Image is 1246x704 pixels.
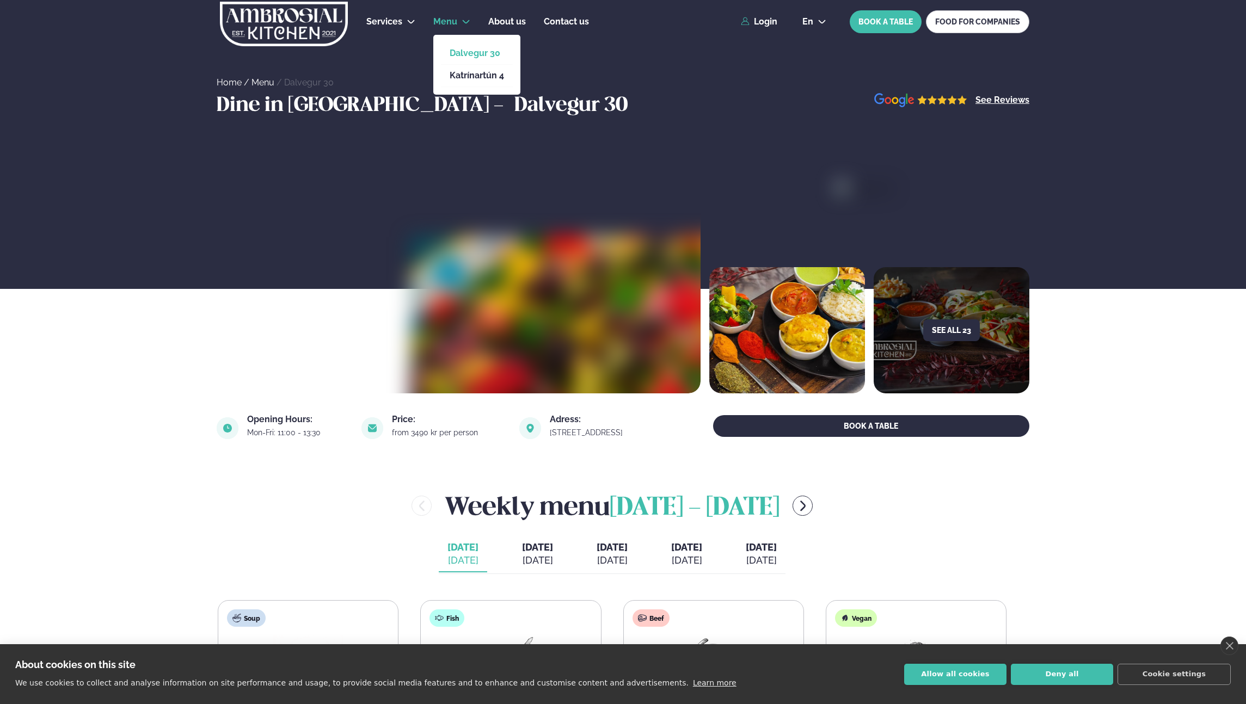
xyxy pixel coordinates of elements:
div: [DATE] [522,554,553,567]
img: image alt [519,417,541,439]
img: Fish.png [476,635,545,686]
button: en [794,17,835,26]
button: [DATE] [DATE] [737,536,785,572]
a: Login [741,17,777,27]
span: [DATE] [522,541,553,553]
a: Home [217,77,242,88]
div: from 3490 kr per person [392,428,506,437]
img: logo [219,2,349,46]
a: Learn more [693,678,736,687]
button: Allow all cookies [904,664,1006,685]
span: [DATE] [746,541,777,553]
img: image alt [874,93,967,108]
button: menu-btn-right [793,496,813,516]
img: image alt [410,237,991,550]
a: Dalvegur 30 [450,49,504,58]
a: Menu [251,77,274,88]
a: Dalvegur 30 [284,77,334,88]
div: [DATE] [597,554,628,567]
img: image alt [361,417,383,439]
span: / [277,77,284,88]
span: en [802,17,813,26]
img: Vegan.svg [840,614,849,622]
a: FOOD FOR COMPANIES [926,10,1029,33]
a: link [550,426,650,439]
button: menu-btn-left [412,496,432,516]
img: Beef-Meat.png [679,635,748,686]
div: [DATE] [447,554,478,567]
span: [DATE] [671,541,702,553]
a: Katrínartún 4 [450,71,504,80]
a: close [1220,637,1238,655]
img: Vegan.png [881,635,951,686]
div: Fish [429,609,464,627]
button: [DATE] [DATE] [513,536,562,572]
button: [DATE] [DATE] [439,536,487,572]
span: About us [488,16,526,27]
strong: About cookies on this site [15,659,136,670]
img: image alt [837,183,1221,334]
h3: Dine in [GEOGRAPHIC_DATA] - [217,93,509,119]
button: BOOK A TABLE [713,415,1029,437]
button: [DATE] [DATE] [662,536,711,572]
a: See Reviews [975,96,1029,104]
a: Menu [433,15,457,28]
a: Contact us [544,15,589,28]
span: Services [366,16,402,27]
img: Soup.png [273,635,343,686]
button: Deny all [1011,664,1113,685]
h3: Dalvegur 30 [514,93,628,119]
a: About us [488,15,526,28]
span: [DATE] [447,541,478,554]
button: Cookie settings [1118,664,1231,685]
span: Menu [433,16,457,27]
button: [DATE] [DATE] [588,536,636,572]
div: Price: [392,415,506,424]
div: [DATE] [746,554,777,567]
button: See all 23 [923,319,980,341]
div: Opening Hours: [247,415,348,424]
div: Beef [633,609,670,627]
span: / [244,77,251,88]
a: Services [366,15,402,28]
div: Vegan [835,609,877,627]
img: beef.svg [638,614,647,622]
img: fish.svg [435,614,444,622]
div: Mon-Fri: 11:00 - 13:30 [247,428,348,437]
p: We use cookies to collect and analyse information on site performance and usage, to provide socia... [15,678,689,687]
span: [DATE] - [DATE] [610,496,779,520]
div: [DATE] [671,554,702,567]
div: Adress: [550,415,650,424]
img: image alt [217,417,238,439]
img: soup.svg [232,614,241,622]
div: Soup [227,609,266,627]
h2: Weekly menu [445,488,779,523]
span: [DATE] [597,541,628,553]
img: image alt [709,267,865,393]
span: Contact us [544,16,589,27]
button: BOOK A TABLE [850,10,922,33]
